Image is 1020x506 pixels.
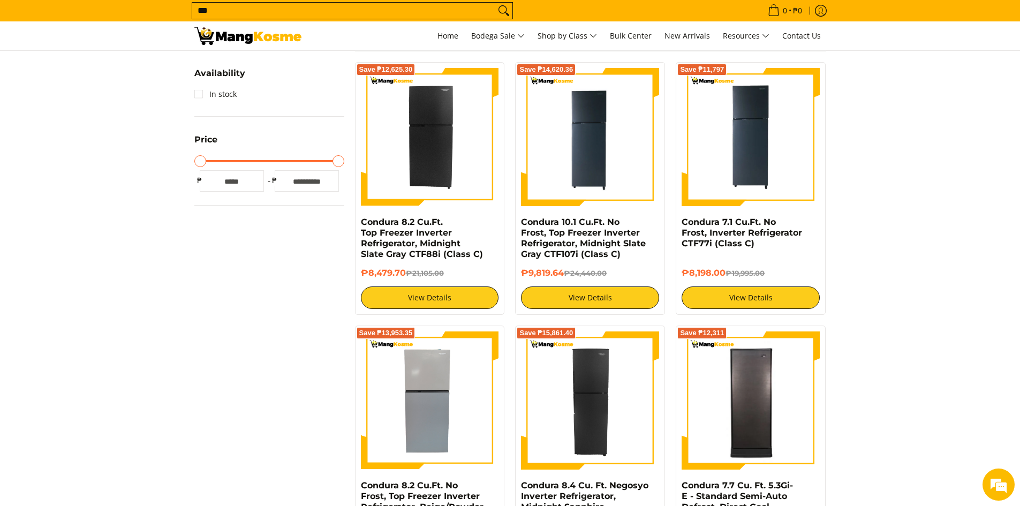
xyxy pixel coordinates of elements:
[717,21,775,50] a: Resources
[723,29,769,43] span: Resources
[519,330,573,336] span: Save ₱15,861.40
[495,3,512,19] button: Search
[680,66,724,73] span: Save ₱11,797
[664,31,710,41] span: New Arrivals
[519,66,573,73] span: Save ₱14,620.36
[471,29,525,43] span: Bodega Sale
[765,5,805,17] span: •
[194,175,205,186] span: ₱
[432,21,464,50] a: Home
[781,7,789,14] span: 0
[194,135,217,144] span: Price
[437,31,458,41] span: Home
[361,286,499,309] a: View Details
[359,330,413,336] span: Save ₱13,953.35
[682,217,802,248] a: Condura 7.1 Cu.Ft. No Frost, Inverter Refrigerator CTF77i (Class C)
[361,331,499,470] img: Condura 8.2 Cu.Ft. No Frost, Top Freezer Inverter Refrigerator, Beige/Powder Blue CTF88iBP (Class C)
[682,68,820,206] img: Condura 7.1 Cu.Ft. No Frost, Inverter Refrigerator CTF77i (Class C)
[659,21,715,50] a: New Arrivals
[361,68,499,206] img: Condura 8.2 Cu.Ft. Top Freezer Inverter Refrigerator, Midnight Slate Gray CTF88i (Class C)
[680,330,724,336] span: Save ₱12,311
[194,69,245,78] span: Availability
[194,69,245,86] summary: Open
[605,21,657,50] a: Bulk Center
[682,333,820,468] img: condura-csd-231SA5.3Ge- 7.7 cubic-feet-semi-auto-defrost-direct-cool-inverter-refrigerator-full-v...
[521,331,659,470] img: Condura 8.4 Cu. Ft. Negosyo Inverter Refrigerator, Midnight Sapphire CTD85MNI (Class C)
[521,217,646,259] a: Condura 10.1 Cu.Ft. No Frost, Top Freezer Inverter Refrigerator, Midnight Slate Gray CTF107i (Cla...
[359,66,413,73] span: Save ₱12,625.30
[521,68,659,206] img: Condura 10.1 Cu.Ft. No Frost, Top Freezer Inverter Refrigerator, Midnight Slate Gray CTF107i (Cla...
[269,175,280,186] span: ₱
[521,286,659,309] a: View Details
[406,269,444,277] del: ₱21,105.00
[361,268,499,278] h6: ₱8,479.70
[791,7,804,14] span: ₱0
[682,268,820,278] h6: ₱8,198.00
[777,21,826,50] a: Contact Us
[194,86,237,103] a: In stock
[564,269,607,277] del: ₱24,440.00
[782,31,821,41] span: Contact Us
[538,29,597,43] span: Shop by Class
[532,21,602,50] a: Shop by Class
[521,268,659,278] h6: ₱9,819.64
[194,135,217,152] summary: Open
[194,27,301,45] img: Search: 95 results found for &quot;ref&quot; | Mang Kosme
[682,286,820,309] a: View Details
[726,269,765,277] del: ₱19,995.00
[312,21,826,50] nav: Main Menu
[361,217,483,259] a: Condura 8.2 Cu.Ft. Top Freezer Inverter Refrigerator, Midnight Slate Gray CTF88i (Class C)
[466,21,530,50] a: Bodega Sale
[610,31,652,41] span: Bulk Center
